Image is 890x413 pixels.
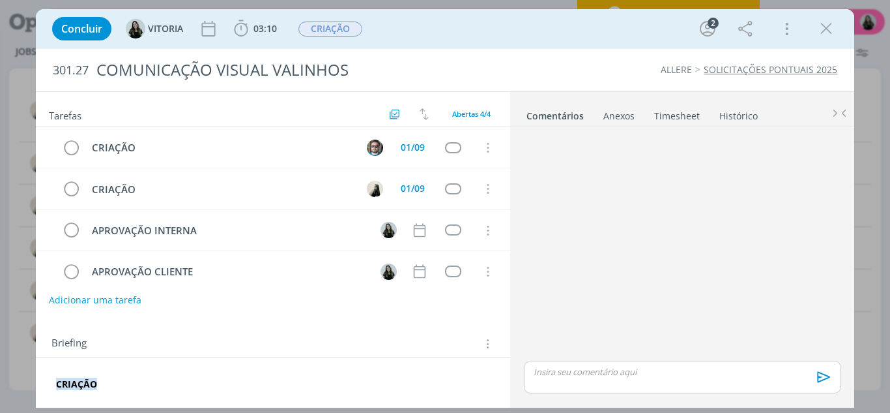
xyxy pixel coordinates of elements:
a: Comentários [526,104,584,123]
span: VITORIA [148,24,183,33]
button: R [365,138,384,157]
a: Histórico [719,104,758,123]
img: V [126,19,145,38]
button: Adicionar uma tarefa [48,288,142,312]
a: SOLICITAÇÕES PONTUAIS 2025 [704,63,837,76]
div: 01/09 [401,143,425,152]
img: R [367,140,383,156]
span: Concluir [61,23,102,34]
div: CRIAÇÃO [87,181,355,198]
button: R [365,179,384,198]
img: V [380,222,397,238]
img: V [380,264,397,280]
div: APROVAÇÃO INTERNA [87,222,369,239]
span: CRIAÇÃO [298,22,362,37]
button: 2 [697,18,718,39]
div: Anexos [603,110,635,123]
div: 2 [708,18,719,29]
div: dialog [36,9,855,408]
button: V [379,262,398,281]
div: CRIAÇÃO [87,140,355,156]
span: 03:10 [253,22,277,35]
span: Tarefas [49,106,81,122]
div: APROVAÇÃO CLIENTE [87,264,369,280]
span: Briefing [51,335,87,352]
img: arrow-down-up.svg [420,108,429,120]
button: CRIAÇÃO [298,21,363,37]
strong: CRIAÇÃO [56,378,97,390]
button: 03:10 [231,18,280,39]
span: Abertas 4/4 [452,109,491,119]
div: 01/09 [401,184,425,193]
img: R [367,181,383,197]
span: 301.27 [53,63,89,78]
button: V [379,221,398,240]
a: Timesheet [653,104,700,123]
div: COMUNICAÇÃO VISUAL VALINHOS [91,54,505,86]
a: ALLERE [661,63,692,76]
button: Concluir [52,17,111,40]
button: VVITORIA [126,19,183,38]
